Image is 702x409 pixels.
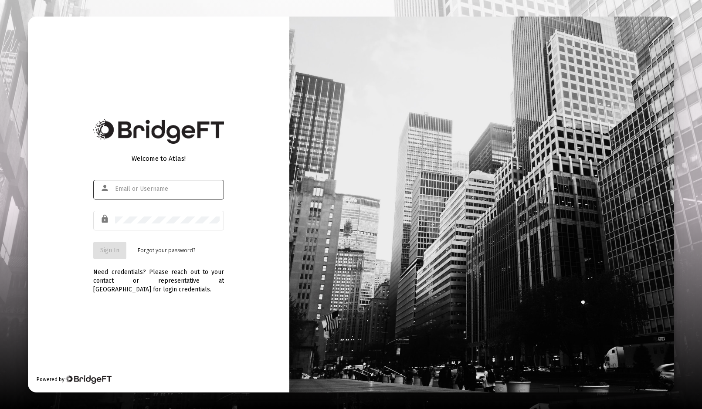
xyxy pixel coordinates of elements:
[65,375,111,384] img: Bridge Financial Technology Logo
[115,186,220,193] input: Email or Username
[100,214,111,224] mat-icon: lock
[138,246,195,255] a: Forgot your password?
[100,247,119,254] span: Sign In
[37,375,111,384] div: Powered by
[93,242,126,259] button: Sign In
[93,119,224,144] img: Bridge Financial Technology Logo
[100,183,111,193] mat-icon: person
[93,154,224,163] div: Welcome to Atlas!
[93,259,224,294] div: Need credentials? Please reach out to your contact or representative at [GEOGRAPHIC_DATA] for log...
